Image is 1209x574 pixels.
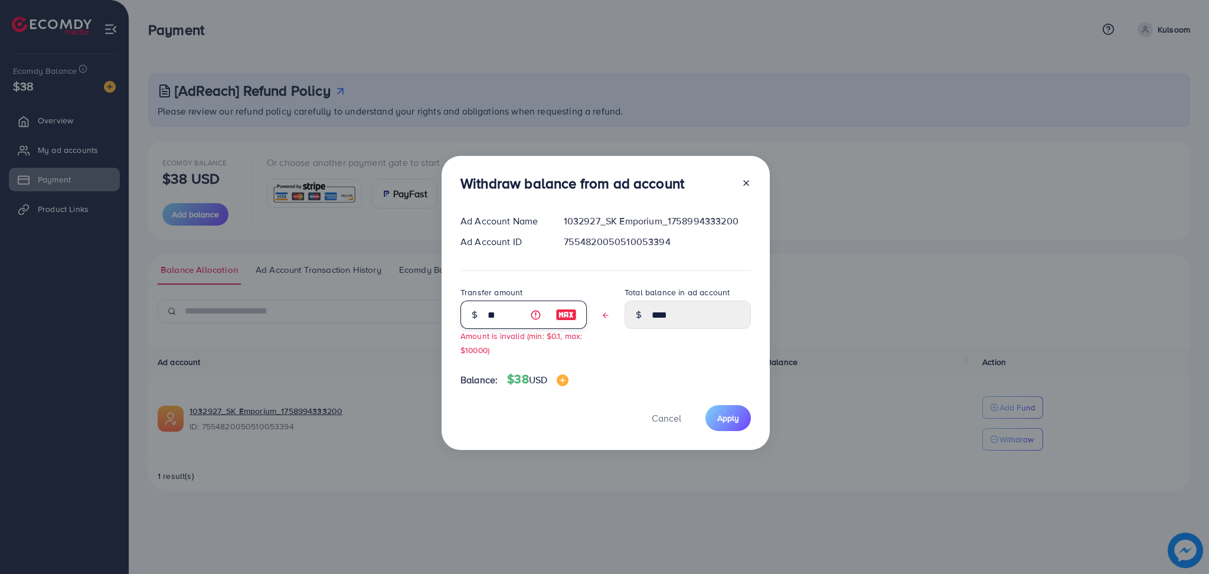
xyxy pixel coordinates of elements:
div: 7554820050510053394 [554,235,760,249]
div: Ad Account ID [451,235,554,249]
span: USD [529,373,547,386]
div: 1032927_SK Emporium_1758994333200 [554,214,760,228]
span: Apply [717,412,739,424]
div: Ad Account Name [451,214,554,228]
button: Cancel [637,405,696,430]
img: image [556,308,577,322]
h3: Withdraw balance from ad account [460,175,684,192]
small: Amount is invalid (min: $0.1, max: $10000) [460,330,582,355]
span: Cancel [652,412,681,425]
img: image [557,374,568,386]
button: Apply [705,405,751,430]
label: Transfer amount [460,286,522,298]
span: Balance: [460,373,498,387]
label: Total balance in ad account [625,286,730,298]
h4: $38 [507,372,568,387]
